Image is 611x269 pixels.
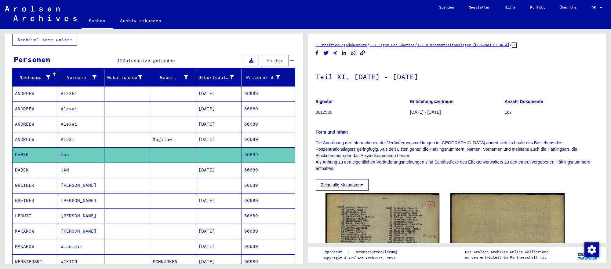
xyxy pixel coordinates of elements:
mat-cell: JAN [58,163,104,178]
mat-cell: LEOUIT [13,208,58,223]
mat-cell: ANDREEW [13,132,58,147]
button: Share on Xing [332,49,339,57]
button: Copy link [359,49,366,57]
p: [DATE] - [DATE] [410,109,504,116]
mat-header-cell: Geburtsname [104,69,150,86]
button: Share on Facebook [314,49,320,57]
p: wurden entwickelt in Partnerschaft mit [465,255,548,260]
mat-cell: 66689 [242,193,295,208]
mat-cell: 66689 [242,147,295,162]
mat-cell: 66689 [242,132,295,147]
a: Archiv erkunden [113,13,169,28]
mat-header-cell: Nachname [13,69,58,86]
mat-cell: ALEXI [58,132,104,147]
mat-cell: ANDREEW [13,117,58,132]
mat-cell: Alexei [58,101,104,116]
mat-header-cell: Geburtsdatum [196,69,242,86]
span: 12 [117,58,123,63]
img: yv_logo.png [576,247,599,262]
mat-cell: ANDREEW [13,86,58,101]
div: Prisoner # [244,74,280,81]
div: Geburt‏ [153,74,188,81]
mat-cell: MAKAROW [13,224,58,239]
div: Zustimmung ändern [584,242,599,257]
p: Die Anordnung der Informationen der Veränderungsmeldungen in [GEOGRAPHIC_DATA] ändert sich im Lau... [316,140,599,172]
mat-cell: DABEK [13,163,58,178]
mat-cell: [PERSON_NAME] [58,178,104,193]
mat-header-cell: Geburt‏ [150,69,196,86]
mat-cell: [PERSON_NAME] [58,224,104,239]
div: Geburtsdatum [198,74,234,81]
mat-cell: [DATE] [196,101,242,116]
mat-cell: 66689 [242,239,295,254]
mat-cell: 66689 [242,163,295,178]
div: Geburtsdatum [198,72,242,82]
div: Vorname [61,74,96,81]
mat-cell: 66689 [242,117,295,132]
div: Geburtsname [107,72,150,82]
button: Archival tree units [12,34,77,46]
mat-cell: GREINER [13,193,58,208]
mat-cell: [DATE] [196,132,242,147]
mat-cell: [DATE] [196,224,242,239]
b: Form und Inhalt [316,130,348,134]
div: Geburt‏ [153,72,196,82]
mat-cell: 66689 [242,224,295,239]
b: Entstehungszeitraum [410,99,453,104]
a: 1.1 Lager und Ghettos [370,42,415,47]
span: Datensätze gefunden [123,58,175,63]
span: DE [591,6,598,10]
p: 167 [505,109,599,116]
mat-cell: 66689 [242,208,295,223]
mat-cell: 66689 [242,86,295,101]
button: Share on LinkedIn [341,49,347,57]
mat-cell: ALEXEI [58,86,104,101]
mat-cell: DABEK [13,147,58,162]
mat-cell: 66689 [242,101,295,116]
a: Impressum [323,249,347,255]
img: Zustimmung ändern [584,242,599,257]
b: Anzahl Dokumente [505,99,543,104]
mat-cell: 66689 [242,178,295,193]
span: / [509,42,512,47]
mat-cell: [DATE] [196,193,242,208]
div: Nachname [15,72,58,82]
a: 8012580 [316,110,333,115]
a: 1 Inhaftierungsdokumente [316,42,367,47]
mat-cell: ANDREEW [13,101,58,116]
div: Personen [14,54,50,65]
mat-cell: Jan [58,147,104,162]
mat-header-cell: Vorname [58,69,104,86]
div: Geburtsname [107,74,142,81]
mat-cell: [DATE] [196,239,242,254]
div: Nachname [15,74,50,81]
img: Arolsen_neg.svg [5,6,77,21]
span: / [415,42,417,47]
h1: Teil XI, [DATE] - [DATE] [316,63,599,90]
mat-cell: [DATE] [196,163,242,178]
p: Copyright © Arolsen Archives, 2021 [323,255,405,261]
mat-cell: Mogilew [150,132,196,147]
a: 1.1.5 Konzentrationslager [GEOGRAPHIC_DATA] [417,42,509,47]
b: Signatur [316,99,333,104]
p: Die Arolsen Archives Online-Collections [465,249,548,255]
mat-header-cell: Prisoner # [242,69,295,86]
a: Datenschutzerklärung [350,249,405,255]
mat-cell: Alexei [58,117,104,132]
div: Prisoner # [244,72,287,82]
button: Zeige alle Metadaten [316,179,369,191]
mat-cell: Wladimir [58,239,104,254]
mat-cell: [PERSON_NAME] [58,208,104,223]
mat-cell: GREINER [13,178,58,193]
div: | [323,249,405,255]
mat-cell: MAKAROW [13,239,58,254]
div: Vorname [61,72,104,82]
button: Share on WhatsApp [350,49,357,57]
mat-cell: [DATE] [196,117,242,132]
mat-cell: [DATE] [196,86,242,101]
a: Suchen [82,13,113,29]
mat-cell: [PERSON_NAME] [58,193,104,208]
span: / [367,42,370,47]
button: Share on Twitter [323,49,329,57]
button: Filter [262,55,289,66]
